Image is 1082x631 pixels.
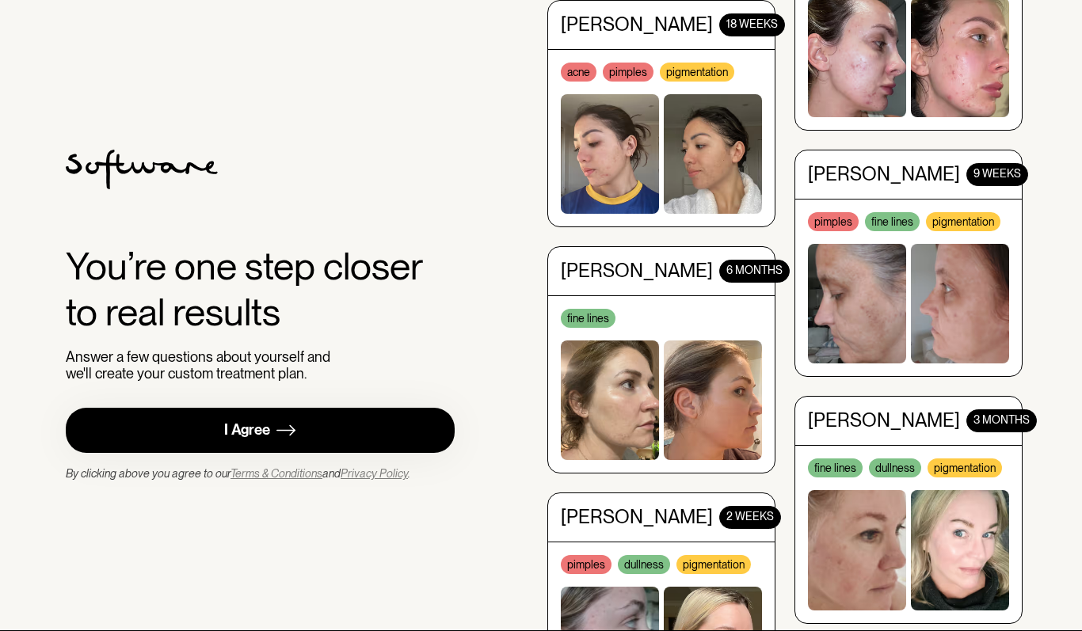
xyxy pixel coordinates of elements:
[230,467,322,480] a: Terms & Conditions
[928,455,1002,474] div: pigmentation
[966,407,1037,430] div: 3 MONTHS
[660,59,734,78] div: pigmentation
[561,306,615,325] div: fine lines
[676,552,751,571] div: pigmentation
[561,552,611,571] div: pimples
[66,348,337,382] div: Answer a few questions about yourself and we'll create your custom treatment plan.
[66,466,410,481] div: By clicking above you agree to our and .
[561,504,713,526] div: [PERSON_NAME]
[603,59,653,78] div: pimples
[719,10,785,33] div: 18 WEEKS
[561,59,596,78] div: acne
[808,455,863,474] div: fine lines
[561,257,713,279] div: [PERSON_NAME]
[224,421,270,439] div: I Agree
[808,407,960,430] div: [PERSON_NAME]
[865,209,920,228] div: fine lines
[926,209,1000,228] div: pigmentation
[66,408,455,453] a: I Agree
[719,257,790,279] div: 6 months
[808,160,960,183] div: [PERSON_NAME]
[341,467,408,480] a: Privacy Policy
[869,455,921,474] div: dullness
[808,209,859,228] div: pimples
[66,244,455,335] div: You’re one step closer to real results
[618,552,670,571] div: dullness
[561,10,713,33] div: [PERSON_NAME]
[966,160,1028,183] div: 9 WEEKS
[719,504,781,526] div: 2 WEEKS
